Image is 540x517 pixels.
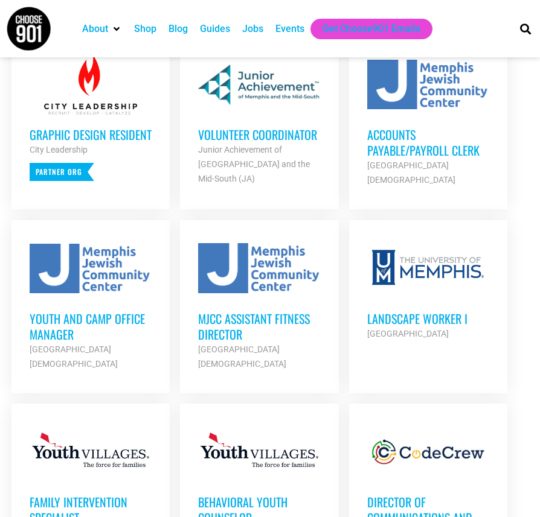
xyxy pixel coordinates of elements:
h3: Accounts Payable/Payroll Clerk [367,127,489,158]
div: Search [515,19,535,39]
h3: Graphic Design Resident [30,127,152,142]
a: Landscape Worker I [GEOGRAPHIC_DATA] [349,220,507,359]
h3: Landscape Worker I [367,311,489,326]
div: About [76,19,128,39]
a: Volunteer Coordinator Junior Achievement of [GEOGRAPHIC_DATA] and the Mid-South (JA) [180,36,338,204]
a: Jobs [242,22,263,36]
a: Graphic Design Resident City Leadership Partner Org [11,36,170,199]
strong: [GEOGRAPHIC_DATA][DEMOGRAPHIC_DATA] [367,160,455,185]
strong: [GEOGRAPHIC_DATA] [367,329,449,338]
a: Events [275,22,304,36]
a: Youth and Camp Office Manager [GEOGRAPHIC_DATA][DEMOGRAPHIC_DATA] [11,220,170,389]
a: About [82,22,108,36]
h3: Youth and Camp Office Manager [30,311,152,342]
a: Get Choose901 Emails [323,22,420,36]
h3: MJCC Assistant Fitness Director [198,311,320,342]
a: MJCC Assistant Fitness Director [GEOGRAPHIC_DATA][DEMOGRAPHIC_DATA] [180,220,338,389]
nav: Main nav [76,19,503,39]
a: Accounts Payable/Payroll Clerk [GEOGRAPHIC_DATA][DEMOGRAPHIC_DATA] [349,36,507,205]
h3: Volunteer Coordinator [198,127,320,142]
strong: [GEOGRAPHIC_DATA][DEMOGRAPHIC_DATA] [30,344,118,369]
p: Partner Org [30,163,94,181]
strong: City Leadership [30,145,88,154]
a: Blog [169,22,188,36]
strong: Junior Achievement of [GEOGRAPHIC_DATA] and the Mid-South (JA) [198,145,310,183]
strong: [GEOGRAPHIC_DATA][DEMOGRAPHIC_DATA] [198,344,286,369]
a: Guides [200,22,230,36]
a: Shop [134,22,156,36]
